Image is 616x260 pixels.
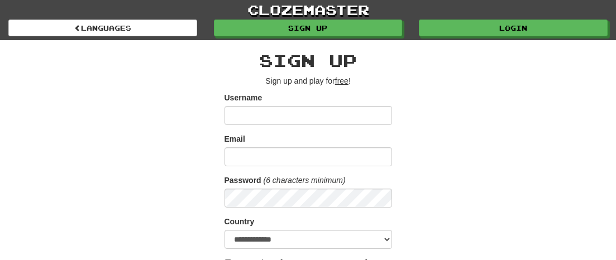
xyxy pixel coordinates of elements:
h2: Sign up [225,51,392,70]
u: free [335,76,348,85]
a: Sign up [214,20,403,36]
label: Country [225,216,255,227]
a: Login [419,20,608,36]
label: Email [225,133,245,145]
label: Username [225,92,262,103]
label: Password [225,175,261,186]
p: Sign up and play for ! [225,75,392,86]
a: Languages [8,20,197,36]
em: (6 characters minimum) [264,176,346,185]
